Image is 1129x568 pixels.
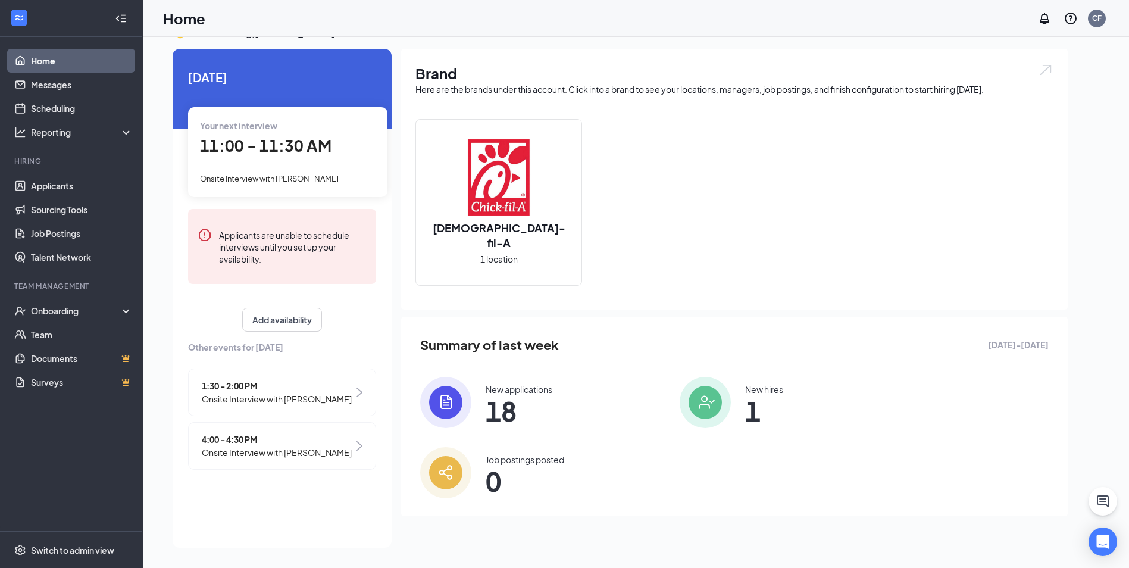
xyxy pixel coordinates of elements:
[200,136,331,155] span: 11:00 - 11:30 AM
[31,221,133,245] a: Job Postings
[1037,11,1052,26] svg: Notifications
[1064,11,1078,26] svg: QuestionInfo
[416,220,581,250] h2: [DEMOGRAPHIC_DATA]-fil-A
[486,470,564,492] span: 0
[13,12,25,24] svg: WorkstreamLogo
[31,73,133,96] a: Messages
[202,379,352,392] span: 1:30 - 2:00 PM
[14,156,130,166] div: Hiring
[31,198,133,221] a: Sourcing Tools
[31,174,133,198] a: Applicants
[420,377,471,428] img: icon
[202,446,352,459] span: Onsite Interview with [PERSON_NAME]
[202,433,352,446] span: 4:00 - 4:30 PM
[115,13,127,24] svg: Collapse
[1092,13,1102,23] div: CF
[745,383,783,395] div: New hires
[486,454,564,466] div: Job postings posted
[461,139,537,216] img: Chick-fil-A
[198,228,212,242] svg: Error
[242,308,322,332] button: Add availability
[200,120,277,131] span: Your next interview
[31,49,133,73] a: Home
[188,341,376,354] span: Other events for [DATE]
[14,305,26,317] svg: UserCheck
[1096,494,1110,508] svg: ChatActive
[1089,528,1117,556] div: Open Intercom Messenger
[988,338,1049,351] span: [DATE] - [DATE]
[31,305,123,317] div: Onboarding
[163,8,205,29] h1: Home
[202,392,352,405] span: Onsite Interview with [PERSON_NAME]
[1038,63,1053,77] img: open.6027fd2a22e1237b5b06.svg
[486,400,552,422] span: 18
[31,245,133,269] a: Talent Network
[480,252,518,266] span: 1 location
[219,228,367,265] div: Applicants are unable to schedule interviews until you set up your availability.
[415,63,1053,83] h1: Brand
[31,126,133,138] div: Reporting
[31,370,133,394] a: SurveysCrown
[14,126,26,138] svg: Analysis
[14,281,130,291] div: Team Management
[745,400,783,422] span: 1
[200,174,339,183] span: Onsite Interview with [PERSON_NAME]
[415,83,1053,95] div: Here are the brands under this account. Click into a brand to see your locations, managers, job p...
[31,347,133,370] a: DocumentsCrown
[31,544,114,556] div: Switch to admin view
[486,383,552,395] div: New applications
[680,377,731,428] img: icon
[14,544,26,556] svg: Settings
[188,68,376,86] span: [DATE]
[31,96,133,120] a: Scheduling
[1089,487,1117,516] button: ChatActive
[420,335,559,355] span: Summary of last week
[420,447,471,498] img: icon
[31,323,133,347] a: Team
